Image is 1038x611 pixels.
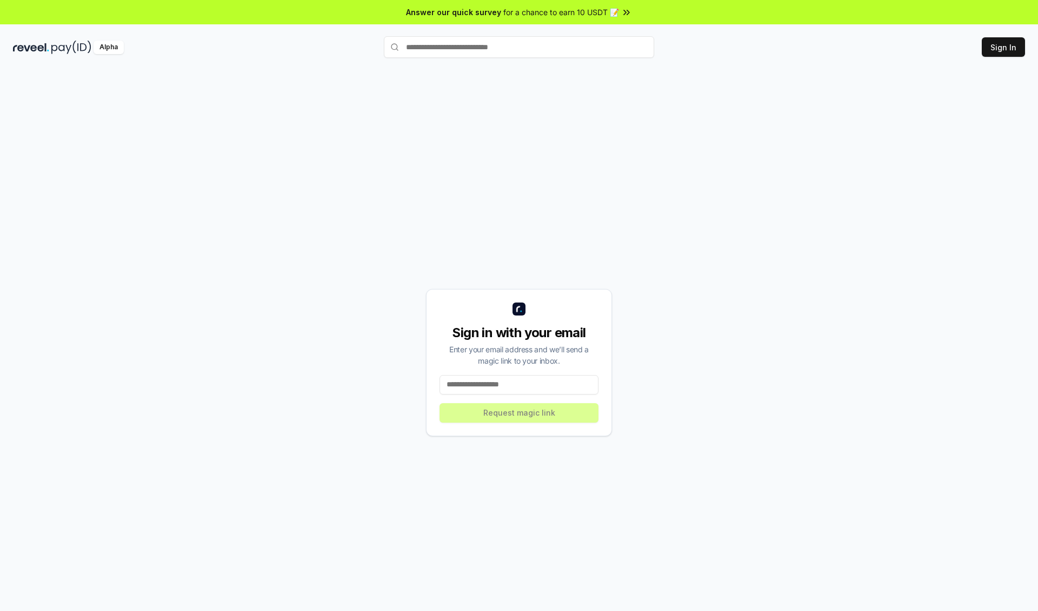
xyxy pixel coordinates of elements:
span: for a chance to earn 10 USDT 📝 [503,6,619,18]
button: Sign In [982,37,1025,57]
img: pay_id [51,41,91,54]
div: Alpha [94,41,124,54]
div: Sign in with your email [440,324,598,341]
img: logo_small [513,303,525,316]
span: Answer our quick survey [406,6,501,18]
div: Enter your email address and we’ll send a magic link to your inbox. [440,344,598,366]
img: reveel_dark [13,41,49,54]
